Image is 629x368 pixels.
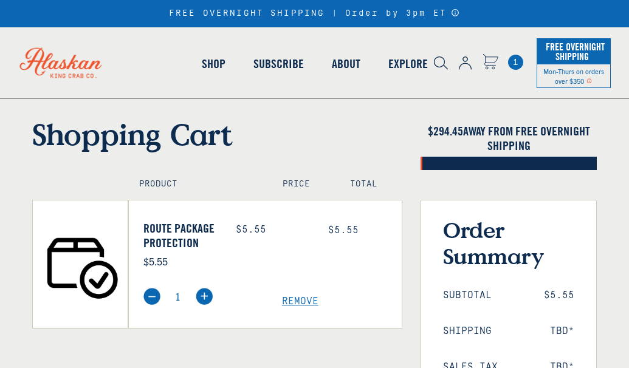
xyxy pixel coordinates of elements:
[508,55,523,70] span: 1
[283,179,324,189] h4: Price
[586,77,592,85] span: Shipping Notice Icon
[6,34,115,91] img: Alaskan King Crab Co. logo
[350,179,391,189] h4: Total
[188,29,239,98] a: Shop
[374,29,442,98] a: Explore
[169,9,460,19] div: FREE OVERNIGHT SHIPPING | Order by 3pm ET
[543,67,604,85] span: Mon-Thurs on orders over $350
[282,296,402,307] a: Remove
[544,290,574,301] span: $5.55
[143,221,218,250] a: Route Package Protection
[143,288,160,305] img: minus
[543,38,605,66] span: Free Overnight Shipping
[483,54,498,72] a: Cart
[421,124,597,153] h4: $ AWAY FROM FREE OVERNIGHT SHIPPING
[443,217,574,269] h3: Order Summary
[32,117,403,152] h1: Shopping Cart
[196,288,213,305] img: plus
[139,179,256,189] h4: Product
[451,9,460,17] a: Announcement Bar Modal
[33,200,128,328] img: Route Package Protection - $5.55
[508,55,523,70] a: Cart
[459,56,472,70] img: account
[443,290,492,301] span: Subtotal
[434,56,448,70] img: search
[443,325,492,337] span: Shipping
[143,253,218,269] p: $5.55
[318,29,374,98] a: About
[239,29,318,98] a: Subscribe
[328,225,359,236] span: $5.55
[433,123,463,138] span: 294.45
[236,224,310,236] div: $5.55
